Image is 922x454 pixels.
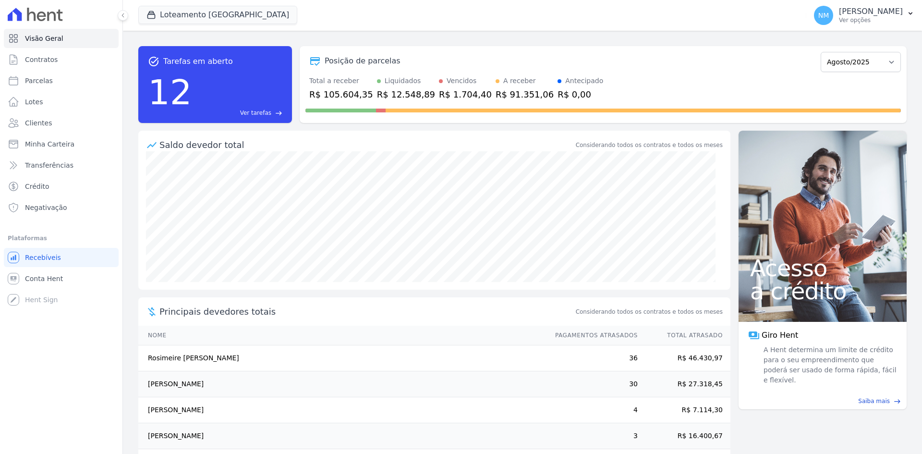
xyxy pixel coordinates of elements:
[558,88,603,101] div: R$ 0,00
[309,76,373,86] div: Total a receber
[25,274,63,283] span: Conta Hent
[4,29,119,48] a: Visão Geral
[25,203,67,212] span: Negativação
[762,345,897,385] span: A Hent determina um limite de crédito para o seu empreendimento que poderá ser usado de forma ráp...
[25,139,74,149] span: Minha Carteira
[546,345,638,371] td: 36
[25,118,52,128] span: Clientes
[818,12,829,19] span: NM
[25,182,49,191] span: Crédito
[750,280,895,303] span: a crédito
[565,76,603,86] div: Antecipado
[8,233,115,244] div: Plataformas
[138,371,546,397] td: [PERSON_NAME]
[163,56,233,67] span: Tarefas em aberto
[546,423,638,449] td: 3
[762,330,798,341] span: Giro Hent
[377,88,435,101] div: R$ 12.548,89
[138,423,546,449] td: [PERSON_NAME]
[546,326,638,345] th: Pagamentos Atrasados
[638,326,730,345] th: Total Atrasado
[576,141,723,149] div: Considerando todos os contratos e todos os meses
[138,397,546,423] td: [PERSON_NAME]
[325,55,400,67] div: Posição de parcelas
[25,97,43,107] span: Lotes
[638,423,730,449] td: R$ 16.400,67
[4,156,119,175] a: Transferências
[447,76,476,86] div: Vencidos
[25,55,58,64] span: Contratos
[25,160,73,170] span: Transferências
[385,76,421,86] div: Liquidados
[138,326,546,345] th: Nome
[496,88,554,101] div: R$ 91.351,06
[4,50,119,69] a: Contratos
[4,177,119,196] a: Crédito
[546,371,638,397] td: 30
[4,135,119,154] a: Minha Carteira
[25,34,63,43] span: Visão Geral
[25,253,61,262] span: Recebíveis
[576,307,723,316] span: Considerando todos os contratos e todos os meses
[138,345,546,371] td: Rosimeire [PERSON_NAME]
[806,2,922,29] button: NM [PERSON_NAME] Ver opções
[275,110,282,117] span: east
[546,397,638,423] td: 4
[638,397,730,423] td: R$ 7.114,30
[4,198,119,217] a: Negativação
[4,248,119,267] a: Recebíveis
[4,269,119,288] a: Conta Hent
[196,109,282,117] a: Ver tarefas east
[638,345,730,371] td: R$ 46.430,97
[439,88,492,101] div: R$ 1.704,40
[148,67,192,117] div: 12
[138,6,297,24] button: Loteamento [GEOGRAPHIC_DATA]
[839,7,903,16] p: [PERSON_NAME]
[750,257,895,280] span: Acesso
[159,305,574,318] span: Principais devedores totais
[4,92,119,111] a: Lotes
[148,56,159,67] span: task_alt
[638,371,730,397] td: R$ 27.318,45
[894,398,901,405] span: east
[4,113,119,133] a: Clientes
[25,76,53,86] span: Parcelas
[309,88,373,101] div: R$ 105.604,35
[839,16,903,24] p: Ver opções
[159,138,574,151] div: Saldo devedor total
[240,109,271,117] span: Ver tarefas
[4,71,119,90] a: Parcelas
[858,397,890,405] span: Saiba mais
[744,397,901,405] a: Saiba mais east
[503,76,536,86] div: A receber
